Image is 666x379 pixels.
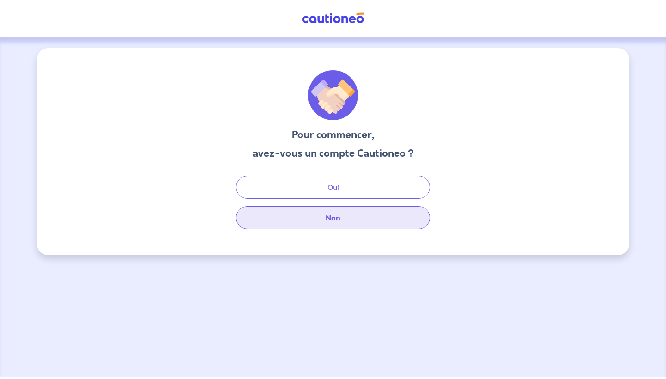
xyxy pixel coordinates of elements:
[236,206,430,229] button: Non
[253,146,414,161] h3: avez-vous un compte Cautioneo ?
[308,70,358,120] img: illu_welcome.svg
[253,128,414,142] h3: Pour commencer,
[298,12,368,24] img: Cautioneo
[236,176,430,199] button: Oui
